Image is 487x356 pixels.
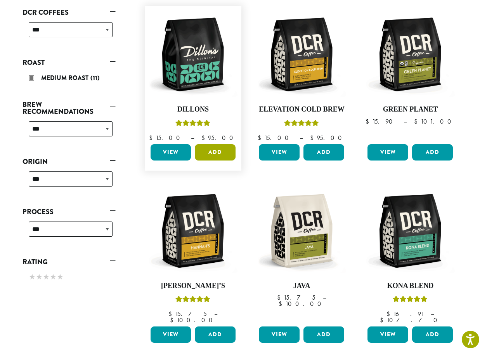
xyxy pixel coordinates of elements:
span: $ [414,117,421,126]
h4: Dillons [149,105,238,114]
span: – [404,117,407,126]
div: Rated 5.00 out of 5 [175,295,210,306]
bdi: 15.90 [366,117,396,126]
h4: [PERSON_NAME]’s [149,282,238,290]
a: View [367,144,408,161]
bdi: 95.00 [201,134,237,142]
a: View [151,326,191,343]
a: Origin [23,155,116,168]
bdi: 15.00 [149,134,184,142]
span: (11) [90,73,100,82]
button: Add [412,326,453,343]
button: Add [412,144,453,161]
bdi: 15.75 [277,293,315,302]
span: – [214,310,217,318]
bdi: 100.00 [279,300,325,308]
span: $ [366,117,372,126]
span: $ [149,134,156,142]
span: ★ [57,271,64,283]
h4: Elevation Cold Brew [257,105,346,114]
span: $ [386,310,393,318]
div: Rating [23,269,116,286]
h4: Kona Blend [366,282,455,290]
span: ★ [29,271,36,283]
span: – [191,134,194,142]
a: Java [257,186,346,324]
bdi: 95.00 [310,134,345,142]
span: $ [170,316,177,324]
span: $ [277,293,284,302]
span: ★ [36,271,43,283]
span: ★ [50,271,57,283]
a: Brew Recommendations [23,98,116,118]
button: Add [195,326,236,343]
span: $ [380,316,386,324]
span: Medium Roast [41,73,90,82]
a: View [367,326,408,343]
a: View [259,326,300,343]
a: DCR Coffees [23,6,116,19]
img: DCR-12oz-Dillons-Stock-scaled.png [148,10,237,99]
img: DCR-12oz-Elevation-Cold-Brew-Stock-scaled.png [257,10,346,99]
a: View [151,144,191,161]
a: Process [23,205,116,218]
a: Rating [23,255,116,269]
div: Rated 5.00 out of 5 [284,119,319,130]
div: Rated 5.00 out of 5 [393,295,428,306]
button: Add [195,144,236,161]
div: Rated 5.00 out of 5 [175,119,210,130]
bdi: 101.00 [414,117,455,126]
a: Green Planet [366,10,455,141]
img: DCR-12oz-Kona-Blend-Stock-scaled.png [366,186,455,276]
img: DCR-12oz-Hannahs-Stock-scaled.png [148,186,237,276]
a: Elevation Cold BrewRated 5.00 out of 5 [257,10,346,141]
bdi: 100.00 [170,316,216,324]
span: $ [279,300,285,308]
bdi: 107.70 [380,316,441,324]
img: DCR-12oz-FTO-Green-Planet-Stock-scaled.png [366,10,455,99]
a: Roast [23,56,116,69]
a: [PERSON_NAME]’sRated 5.00 out of 5 [149,186,238,324]
h4: Java [257,282,346,290]
div: Process [23,218,116,246]
a: DillonsRated 5.00 out of 5 [149,10,238,141]
span: $ [201,134,208,142]
button: Add [303,326,344,343]
bdi: 16.91 [386,310,423,318]
span: $ [258,134,264,142]
div: Roast [23,69,116,89]
div: Brew Recommendations [23,118,116,146]
span: – [431,310,434,318]
div: DCR Coffees [23,19,116,47]
a: View [259,144,300,161]
span: – [323,293,326,302]
span: ★ [43,271,50,283]
h4: Green Planet [366,105,455,114]
span: – [300,134,303,142]
span: $ [310,134,317,142]
div: Origin [23,168,116,196]
img: DCR-12oz-Java-Stock-scaled.png [257,186,346,276]
button: Add [303,144,344,161]
span: $ [168,310,175,318]
bdi: 15.75 [168,310,207,318]
a: Kona BlendRated 5.00 out of 5 [366,186,455,324]
bdi: 15.00 [258,134,292,142]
